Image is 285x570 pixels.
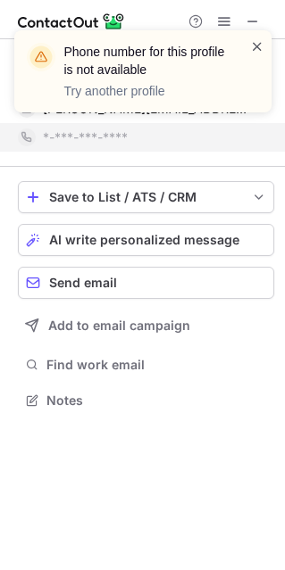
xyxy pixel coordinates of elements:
span: AI write personalized message [49,233,239,247]
img: warning [27,43,55,71]
button: Send email [18,267,274,299]
button: AI write personalized message [18,224,274,256]
header: Phone number for this profile is not available [64,43,229,78]
button: save-profile-one-click [18,181,274,213]
span: Send email [49,276,117,290]
span: Find work email [46,357,267,373]
img: ContactOut v5.3.10 [18,11,125,32]
p: Try another profile [64,82,229,100]
span: Notes [46,392,267,409]
button: Add to email campaign [18,310,274,342]
div: Save to List / ATS / CRM [49,190,243,204]
button: Notes [18,388,274,413]
button: Find work email [18,352,274,377]
span: Add to email campaign [48,318,190,333]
